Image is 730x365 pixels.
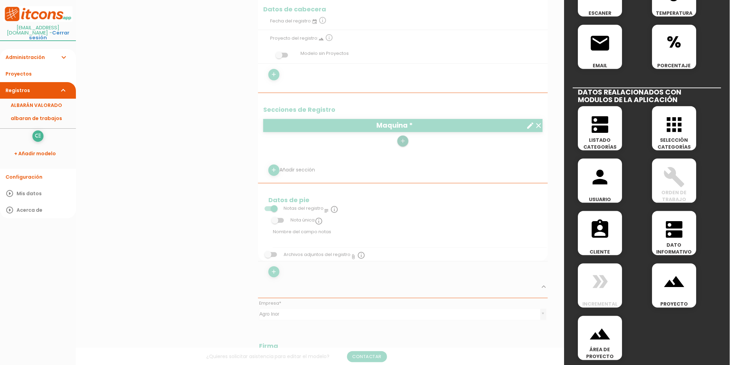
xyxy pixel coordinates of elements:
span: EMAIL [578,62,622,69]
i: double_arrow [589,271,611,293]
i: build [663,166,685,188]
span: LISTADO CATEGORÍAS [578,137,622,150]
i: email [589,32,611,54]
i: dns [589,114,611,136]
span: DATO INFORMATIVO [652,241,697,255]
span: ORDEN DE TRABAJO [652,189,697,203]
span: USUARIO [578,196,622,203]
i: apps [663,114,685,136]
span: INCREMENTAL [578,301,622,308]
span: TEMPERATURA [652,10,697,17]
span: PORCENTAJE [652,62,697,69]
i: dns [663,218,685,240]
span: PROYECTO [652,301,697,308]
span: ÁREA DE PROYECTO [578,346,622,360]
i: landscape [663,271,685,293]
span: SELECCIÓN CATEGORÍAS [652,137,697,150]
i: person [589,166,611,188]
span: % [652,25,697,54]
i: landscape [589,323,611,345]
span: CLIENTE [578,248,622,255]
i: assignment_ind [589,218,611,240]
h2: DATOS REALACIONADOS CON MODULOS DE LA APLICACIÓN [573,88,721,103]
span: ESCANER [578,10,622,17]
